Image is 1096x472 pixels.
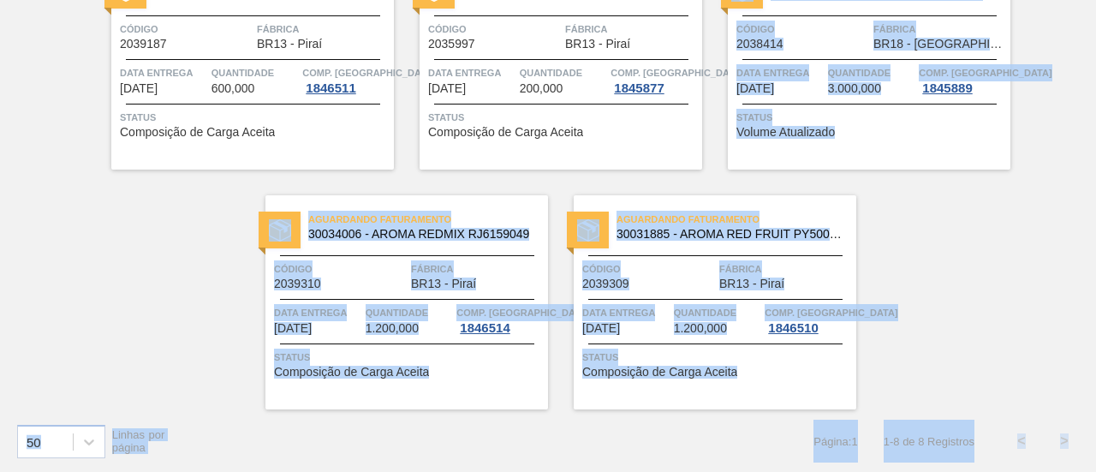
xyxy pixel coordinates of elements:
span: Código [736,21,869,38]
div: 1846510 [765,321,821,335]
span: Quantidade [520,64,607,81]
span: Quantidade [211,64,299,81]
a: Comp. [GEOGRAPHIC_DATA]1845877 [611,64,698,95]
span: 2039187 [120,38,167,51]
span: 200,000 [520,82,563,95]
a: statusAguardando Faturamento30031885 - AROMA RED FRUIT PY5008820Código2039309FábricaBR13 - PiraíD... [548,195,856,409]
span: Página : 1 [813,435,857,448]
span: 1.200,000 [674,322,727,335]
span: Status [428,109,698,126]
span: Comp. Carga [919,64,1051,81]
span: Data entrega [582,304,670,321]
span: Composição de Carga Aceita [120,126,275,139]
span: Status [736,109,1006,126]
button: > [1043,420,1086,463]
a: statusAguardando Faturamento30034006 - AROMA REDMIX RJ6159049Código2039310FábricaBR13 - PiraíData... [240,195,548,409]
span: 2039309 [582,278,629,290]
div: 1846514 [456,321,513,335]
div: 1846511 [302,81,359,95]
span: BR13 - Piraí [565,38,630,51]
span: 2039310 [274,278,321,290]
img: status [269,219,291,242]
span: 30034006 - AROMA REDMIX RJ6159049 [308,228,534,241]
img: status [577,219,599,242]
span: Quantidade [828,64,915,81]
span: Aguardando Faturamento [616,211,856,228]
span: 3.000,000 [828,82,881,95]
span: BR13 - Piraí [257,38,322,51]
span: Composição de Carga Aceita [582,366,737,379]
span: 08/10/2025 [582,322,620,335]
span: Data entrega [736,64,824,81]
span: Fábrica [565,21,698,38]
span: Fábrica [411,260,544,278]
span: Fábrica [257,21,390,38]
span: Código [428,21,561,38]
span: 01/10/2025 [428,82,466,95]
span: Linhas por página [112,428,165,454]
span: Código [120,21,253,38]
span: Status [120,109,390,126]
span: 1.200,000 [366,322,419,335]
span: Comp. Carga [456,304,589,321]
span: Data entrega [274,304,361,321]
span: Status [274,349,544,366]
span: Comp. Carga [611,64,743,81]
span: 01/10/2025 [120,82,158,95]
span: 2038414 [736,38,783,51]
span: BR13 - Piraí [719,278,784,290]
div: 50 [27,434,41,449]
span: Aguardando Faturamento [308,211,548,228]
span: 1 - 8 de 8 Registros [884,435,974,448]
span: 2035997 [428,38,475,51]
div: 1845889 [919,81,975,95]
span: Quantidade [674,304,761,321]
span: BR13 - Piraí [411,278,476,290]
span: Fábrica [873,21,1006,38]
span: 07/10/2025 [274,322,312,335]
span: Quantidade [366,304,453,321]
a: Comp. [GEOGRAPHIC_DATA]1846510 [765,304,852,335]
span: BR18 - Pernambuco [873,38,1006,51]
span: 30031885 - AROMA RED FRUIT PY5008820 [616,228,843,241]
a: Comp. [GEOGRAPHIC_DATA]1846511 [302,64,390,95]
span: Status [582,349,852,366]
span: Data entrega [428,64,515,81]
span: Código [274,260,407,278]
span: Comp. Carga [765,304,897,321]
span: 600,000 [211,82,255,95]
a: Comp. [GEOGRAPHIC_DATA]1845889 [919,64,1006,95]
a: Comp. [GEOGRAPHIC_DATA]1846514 [456,304,544,335]
button: < [1000,420,1043,463]
span: Composição de Carga Aceita [274,366,429,379]
span: Composição de Carga Aceita [428,126,583,139]
span: Código [582,260,715,278]
span: Data entrega [120,64,207,81]
span: 04/10/2025 [736,82,774,95]
span: Fábrica [719,260,852,278]
span: Comp. Carga [302,64,435,81]
div: 1845877 [611,81,667,95]
span: Volume Atualizado [736,126,835,139]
